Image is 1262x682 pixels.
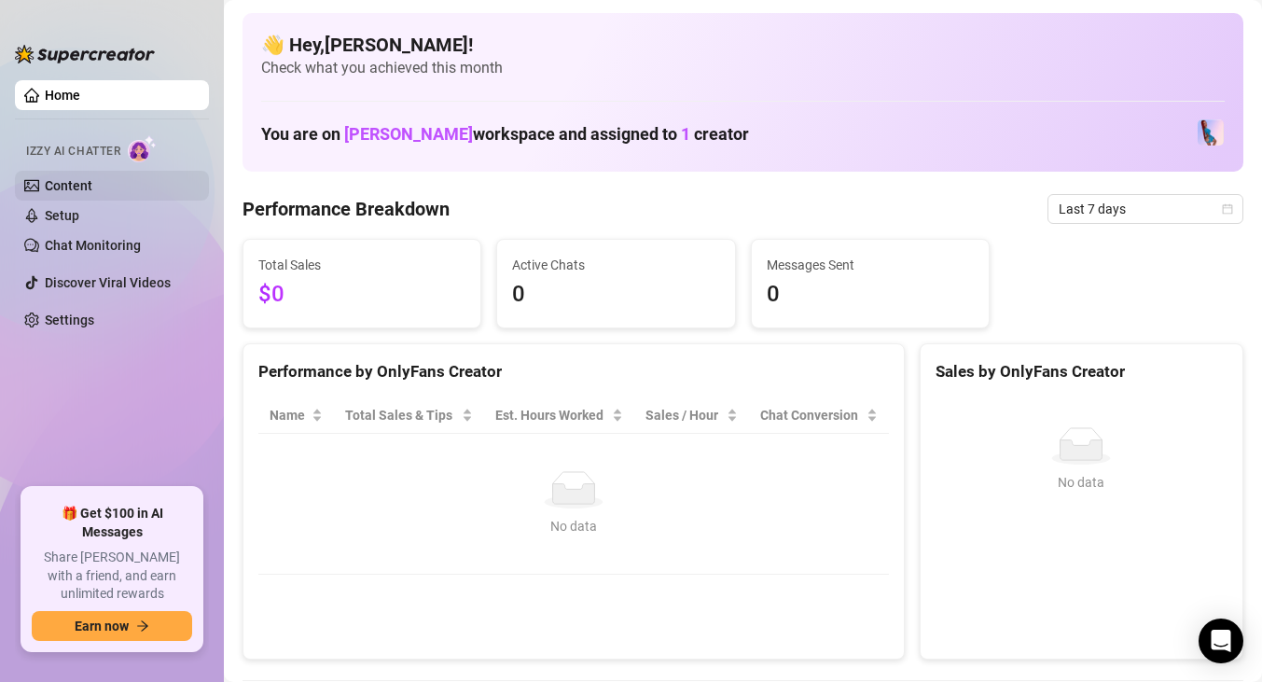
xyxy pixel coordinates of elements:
div: Open Intercom Messenger [1199,619,1243,663]
h4: Performance Breakdown [243,196,450,222]
span: Name [270,405,308,425]
span: Total Sales [258,255,465,275]
th: Name [258,397,334,434]
span: $0 [258,277,465,313]
h1: You are on workspace and assigned to creator [261,124,749,145]
span: 1 [681,124,690,144]
a: Discover Viral Videos [45,275,171,290]
div: No data [943,472,1220,493]
span: Izzy AI Chatter [26,143,120,160]
span: Chat Conversion [760,405,863,425]
th: Total Sales & Tips [334,397,484,434]
span: Messages Sent [767,255,974,275]
th: Chat Conversion [749,397,889,434]
span: Active Chats [512,255,719,275]
button: Earn nowarrow-right [32,611,192,641]
a: Home [45,88,80,103]
span: Share [PERSON_NAME] with a friend, and earn unlimited rewards [32,549,192,604]
a: Settings [45,313,94,327]
span: 0 [767,277,974,313]
img: logo-BBDzfeDw.svg [15,45,155,63]
div: Performance by OnlyFans Creator [258,359,889,384]
a: Content [45,178,92,193]
div: Est. Hours Worked [495,405,609,425]
span: Total Sales & Tips [345,405,458,425]
span: 0 [512,277,719,313]
img: AI Chatter [128,135,157,162]
span: Last 7 days [1059,195,1232,223]
span: [PERSON_NAME] [344,124,473,144]
span: Check what you achieved this month [261,58,1225,78]
a: Chat Monitoring [45,238,141,253]
span: arrow-right [136,619,149,633]
th: Sales / Hour [634,397,748,434]
h4: 👋 Hey, [PERSON_NAME] ! [261,32,1225,58]
span: Earn now [75,619,129,633]
span: Sales / Hour [645,405,722,425]
span: 🎁 Get $100 in AI Messages [32,505,192,541]
div: Sales by OnlyFans Creator [936,359,1227,384]
div: No data [277,516,870,536]
span: calendar [1222,203,1233,215]
a: Setup [45,208,79,223]
img: Belizean [1198,119,1224,146]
